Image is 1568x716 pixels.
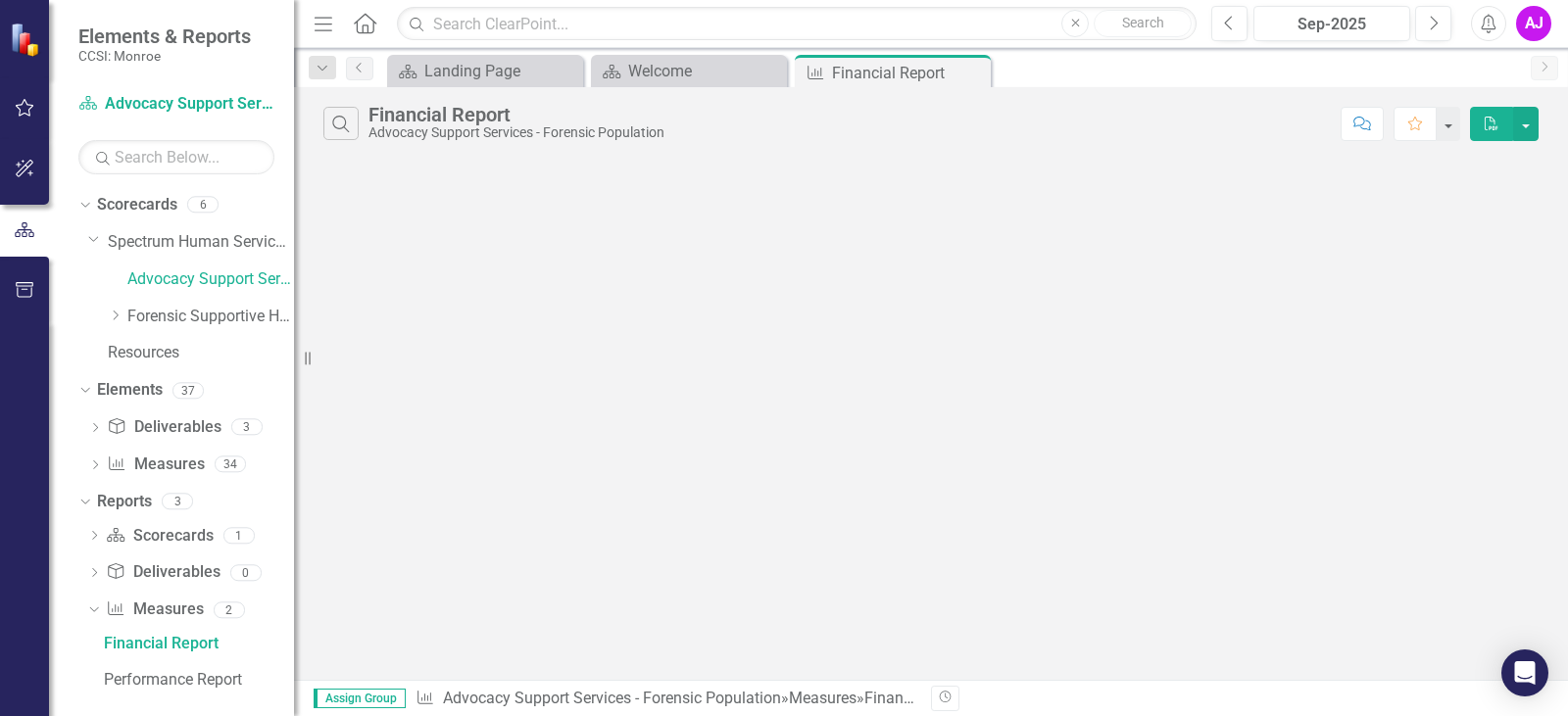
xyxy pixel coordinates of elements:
div: Financial Report [104,635,294,652]
a: Measures [107,453,204,476]
div: Open Intercom Messenger [1501,649,1548,696]
button: Sep-2025 [1253,6,1410,41]
a: Advocacy Support Services - Forensic Population [78,93,274,116]
div: 37 [172,382,204,399]
button: Search [1094,10,1192,37]
div: Financial Report [864,689,977,707]
a: Resources [108,342,294,364]
a: Measures [789,689,857,707]
a: Scorecards [97,194,177,216]
div: Financial Report [832,61,986,85]
a: Advocacy Support Services - Forensic Population [443,689,781,707]
a: Performance Report [99,664,294,695]
div: Advocacy Support Services - Forensic Population [368,125,664,140]
a: Financial Report [99,628,294,659]
a: Scorecards [106,525,213,548]
div: 34 [215,456,246,473]
span: Assign Group [314,689,406,708]
input: Search Below... [78,140,274,174]
a: Deliverables [106,561,220,584]
a: Welcome [596,59,782,83]
div: 0 [230,564,262,581]
small: CCSI: Monroe [78,48,251,64]
a: Deliverables [107,416,220,439]
a: Reports [97,491,152,513]
div: 3 [231,419,263,436]
div: 3 [162,493,193,509]
div: 6 [187,197,219,214]
span: Elements & Reports [78,24,251,48]
a: Measures [106,598,203,621]
div: Performance Report [104,671,294,689]
img: ClearPoint Strategy [10,23,44,57]
a: Spectrum Human Services, Inc. [108,231,294,254]
div: Landing Page [424,59,578,83]
a: Elements [97,379,163,402]
span: Search [1122,15,1164,30]
input: Search ClearPoint... [397,7,1197,41]
div: 2 [214,601,245,618]
a: Forensic Supportive Housing [127,306,294,328]
a: Advocacy Support Services - Forensic Population [127,268,294,291]
div: Sep-2025 [1260,13,1403,36]
div: Welcome [628,59,782,83]
button: AJ [1516,6,1551,41]
div: » » [416,688,916,710]
div: 1 [223,527,255,544]
div: Financial Report [368,104,664,125]
a: Landing Page [392,59,578,83]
